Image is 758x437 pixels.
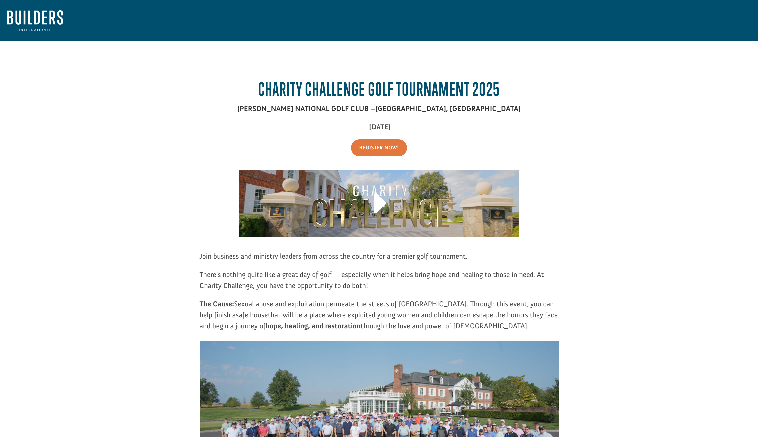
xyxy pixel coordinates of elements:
[200,298,559,331] p: safe house
[200,299,234,308] b: The Cause:
[200,310,558,330] span: that will be a place where exploited young women and children can escape the horrors they face an...
[369,122,391,131] b: [DATE]
[200,79,559,103] h2: Charity Challenge Golf Tournament 2025
[200,252,468,261] span: Join business and ministry leaders from across the country for a premier golf tournament.
[7,10,63,31] img: Builders International
[200,299,554,319] span: Sexual abuse and exploitation permeate the streets of [GEOGRAPHIC_DATA]. Through this event, you ...
[375,104,521,113] span: [GEOGRAPHIC_DATA], [GEOGRAPHIC_DATA]
[200,270,544,290] span: There’s nothing quite like a great day of golf — especially when it helps bring hope and healing ...
[266,321,361,330] b: hope, healing, and restoration
[361,321,529,330] span: through the love and power of [DEMOGRAPHIC_DATA].
[351,139,407,156] a: Register Now!
[237,104,375,113] span: [PERSON_NAME] NATIONAL GOLF CLUB –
